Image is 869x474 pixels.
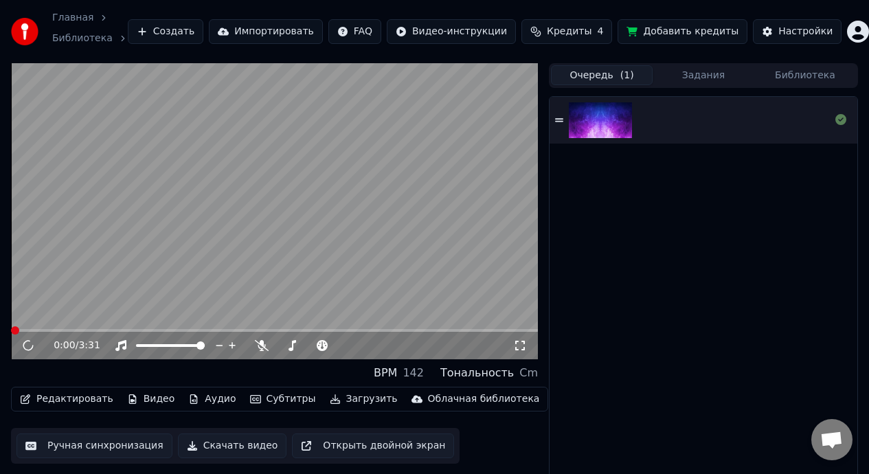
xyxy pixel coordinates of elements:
a: Открытый чат [811,419,853,460]
button: Добавить кредиты [618,19,747,44]
nav: breadcrumb [52,11,128,52]
div: Облачная библиотека [428,392,540,406]
div: Тональность [440,365,514,381]
button: Настройки [753,19,842,44]
span: ( 1 ) [620,69,634,82]
button: Задания [653,65,754,85]
span: Кредиты [547,25,591,38]
span: 3:31 [78,339,100,352]
button: FAQ [328,19,381,44]
div: BPM [374,365,397,381]
button: Загрузить [324,390,403,409]
button: Видео-инструкции [387,19,516,44]
div: 142 [403,365,424,381]
button: Кредиты4 [521,19,612,44]
button: Импортировать [209,19,323,44]
a: Библиотека [52,32,113,45]
button: Субтитры [245,390,321,409]
span: 0:00 [54,339,75,352]
button: Редактировать [14,390,119,409]
div: / [54,339,87,352]
img: youka [11,18,38,45]
button: Библиотека [754,65,856,85]
div: Настройки [778,25,833,38]
button: Аудио [183,390,241,409]
button: Очередь [551,65,653,85]
button: Открыть двойной экран [292,433,454,458]
a: Главная [52,11,93,25]
div: Cm [519,365,538,381]
button: Скачать видео [178,433,287,458]
button: Видео [122,390,181,409]
button: Ручная синхронизация [16,433,172,458]
button: Создать [128,19,203,44]
span: 4 [597,25,603,38]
